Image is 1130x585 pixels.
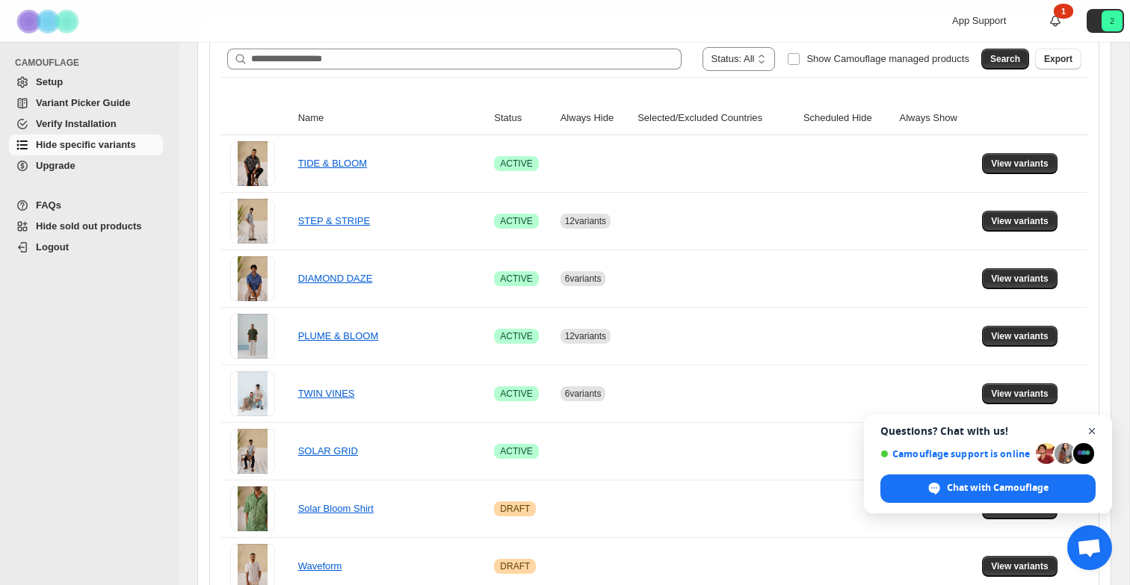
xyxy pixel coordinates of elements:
button: Avatar with initials 2 [1087,9,1124,33]
span: Verify Installation [36,118,117,129]
th: Scheduled Hide [799,102,895,135]
th: Always Hide [556,102,633,135]
span: View variants [991,158,1049,170]
a: FAQs [9,195,163,216]
span: Avatar with initials 2 [1102,10,1123,31]
button: View variants [982,268,1058,289]
span: Hide specific variants [36,139,136,150]
a: 1 [1048,13,1063,28]
span: 12 variants [565,216,606,226]
a: Variant Picker Guide [9,93,163,114]
span: View variants [991,388,1049,400]
span: Close chat [1083,422,1102,441]
span: 6 variants [565,389,602,399]
a: PLUME & BLOOM [298,330,379,341]
a: Hide sold out products [9,216,163,237]
span: DRAFT [500,503,530,515]
a: DIAMOND DAZE [298,273,373,284]
a: Upgrade [9,155,163,176]
span: App Support [952,15,1006,26]
button: Export [1035,49,1081,69]
a: Verify Installation [9,114,163,134]
span: ACTIVE [500,388,532,400]
span: Variant Picker Guide [36,97,130,108]
span: Questions? Chat with us! [880,425,1096,437]
div: Open chat [1067,525,1112,570]
a: STEP & STRIPE [298,215,371,226]
button: View variants [982,556,1058,577]
span: ACTIVE [500,273,532,285]
span: Camouflage support is online [880,448,1031,459]
img: Camouflage [12,1,87,42]
span: ACTIVE [500,445,532,457]
span: Logout [36,241,69,253]
span: CAMOUFLAGE [15,57,169,69]
a: TIDE & BLOOM [298,158,367,169]
span: Setup [36,76,63,87]
a: Hide specific variants [9,134,163,155]
a: Setup [9,72,163,93]
span: Export [1044,53,1072,65]
a: TWIN VINES [298,388,355,399]
span: View variants [991,215,1049,227]
span: View variants [991,330,1049,342]
div: 1 [1054,4,1073,19]
span: Search [990,53,1020,65]
a: Solar Bloom Shirt [298,503,374,514]
th: Name [294,102,490,135]
a: SOLAR GRID [298,445,358,456]
span: View variants [991,560,1049,572]
span: ACTIVE [500,330,532,342]
span: Hide sold out products [36,220,142,232]
button: View variants [982,326,1058,347]
th: Always Show [895,102,978,135]
span: Show Camouflage managed products [806,53,969,64]
a: Waveform [298,560,342,572]
button: View variants [982,211,1058,232]
span: View variants [991,273,1049,285]
button: Search [981,49,1029,69]
span: DRAFT [500,560,530,572]
span: 6 variants [565,273,602,284]
span: ACTIVE [500,158,532,170]
div: Chat with Camouflage [880,474,1096,503]
span: Chat with Camouflage [947,481,1049,495]
span: ACTIVE [500,215,532,227]
span: 12 variants [565,331,606,341]
th: Status [490,102,555,135]
text: 2 [1110,16,1114,25]
button: View variants [982,383,1058,404]
th: Selected/Excluded Countries [633,102,799,135]
span: Upgrade [36,160,75,171]
span: FAQs [36,199,61,211]
a: Logout [9,237,163,258]
button: View variants [982,153,1058,174]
